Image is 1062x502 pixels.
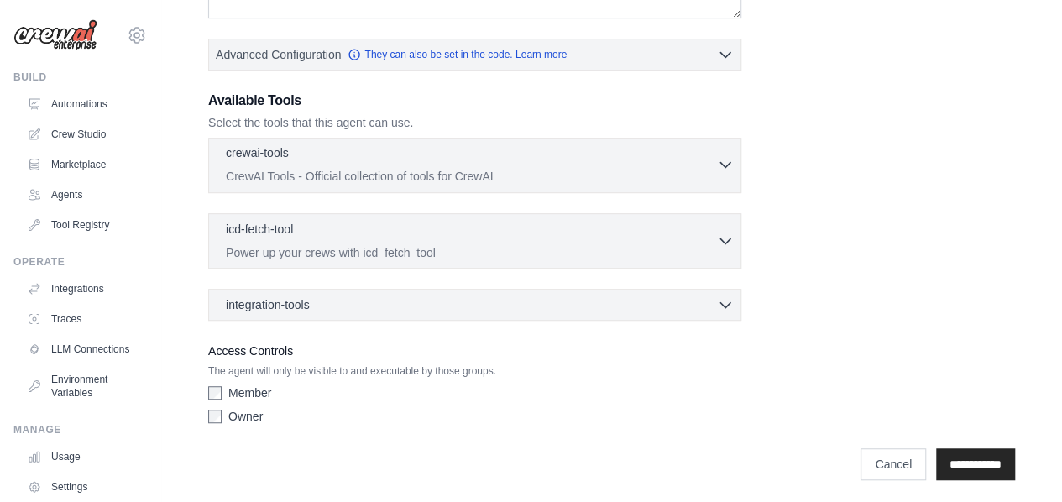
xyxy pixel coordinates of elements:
p: Power up your crews with icd_fetch_tool [226,244,717,261]
a: Usage [20,443,147,470]
p: The agent will only be visible to and executable by those groups. [208,364,741,378]
span: integration-tools [226,296,310,313]
a: Traces [20,306,147,332]
h3: Available Tools [208,91,741,111]
button: icd-fetch-tool Power up your crews with icd_fetch_tool [216,221,734,261]
div: Manage [13,423,147,437]
label: Access Controls [208,341,741,361]
label: Member [228,384,271,401]
a: Automations [20,91,147,118]
a: LLM Connections [20,336,147,363]
p: CrewAI Tools - Official collection of tools for CrewAI [226,168,717,185]
img: Logo [13,19,97,51]
div: Build [13,71,147,84]
a: Cancel [861,448,926,480]
div: Operate [13,255,147,269]
p: Select the tools that this agent can use. [208,114,741,131]
a: Tool Registry [20,212,147,238]
button: crewai-tools CrewAI Tools - Official collection of tools for CrewAI [216,144,734,185]
button: integration-tools [216,296,734,313]
button: Advanced Configuration They can also be set in the code. Learn more [209,39,740,70]
a: They can also be set in the code. Learn more [348,48,567,61]
a: Marketplace [20,151,147,178]
p: icd-fetch-tool [226,221,293,238]
a: Integrations [20,275,147,302]
label: Owner [228,408,263,425]
p: crewai-tools [226,144,289,161]
a: Settings [20,473,147,500]
a: Agents [20,181,147,208]
a: Environment Variables [20,366,147,406]
a: Crew Studio [20,121,147,148]
span: Advanced Configuration [216,46,341,63]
